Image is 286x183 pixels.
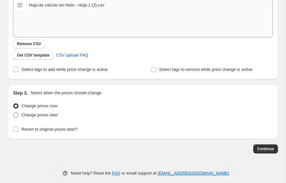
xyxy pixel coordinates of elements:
span: Change prices later [21,112,58,117]
span: Revert to original prices later? [21,127,77,132]
div: Hoja de cálculo sin título - Hoja 1 (3).csv [29,2,104,8]
button: Continue [253,144,278,153]
a: [EMAIL_ADDRESS][DOMAIN_NAME] [158,171,229,176]
p: Select when the prices should change [30,90,101,96]
span: Change prices now [21,103,57,108]
span: Select tags to add while price change is active [21,67,108,72]
span: Select tags to remove while price change is active [159,67,253,72]
span: Need help? Read the [71,171,112,176]
span: Continue [257,146,274,151]
button: Get CSV template [13,51,54,60]
button: Remove CSV [13,39,45,48]
span: or email support at [120,171,158,176]
span: CSV upload FAQ [56,52,88,59]
h2: Step 3. [13,90,28,96]
a: FAQ [112,171,120,176]
span: Get CSV template [17,53,50,58]
a: CSV upload FAQ [52,50,92,60]
span: Remove CSV [17,41,41,46]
